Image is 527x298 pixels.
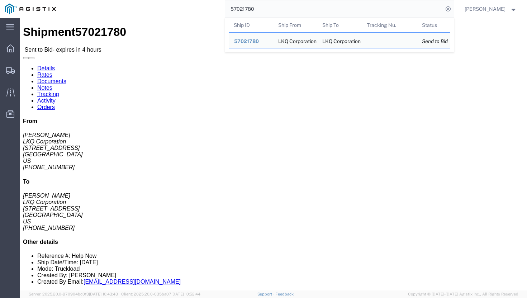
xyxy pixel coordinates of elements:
a: Support [257,292,275,296]
span: [DATE] 10:52:44 [171,292,200,296]
th: Ship To [317,18,362,32]
span: [DATE] 10:43:43 [89,292,118,296]
th: Status [417,18,450,32]
th: Ship ID [229,18,273,32]
span: 57021780 [234,38,259,44]
div: Send to Bid [422,38,445,45]
div: LKQ Corporation [322,33,357,48]
a: Feedback [275,292,294,296]
div: 57021780 [234,38,268,45]
table: Search Results [229,18,454,52]
span: Copyright © [DATE]-[DATE] Agistix Inc., All Rights Reserved [408,291,518,297]
span: Client: 2025.20.0-035ba07 [121,292,200,296]
div: LKQ Corporation [278,33,312,48]
button: [PERSON_NAME] [464,5,517,13]
iframe: FS Legacy Container [20,18,527,290]
th: Tracking Nu. [361,18,417,32]
span: Server: 2025.20.0-970904bc0f3 [29,292,118,296]
input: Search for shipment number, reference number [225,0,443,18]
img: logo [5,4,56,14]
th: Ship From [273,18,317,32]
span: Omer Shaikh [465,5,505,13]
